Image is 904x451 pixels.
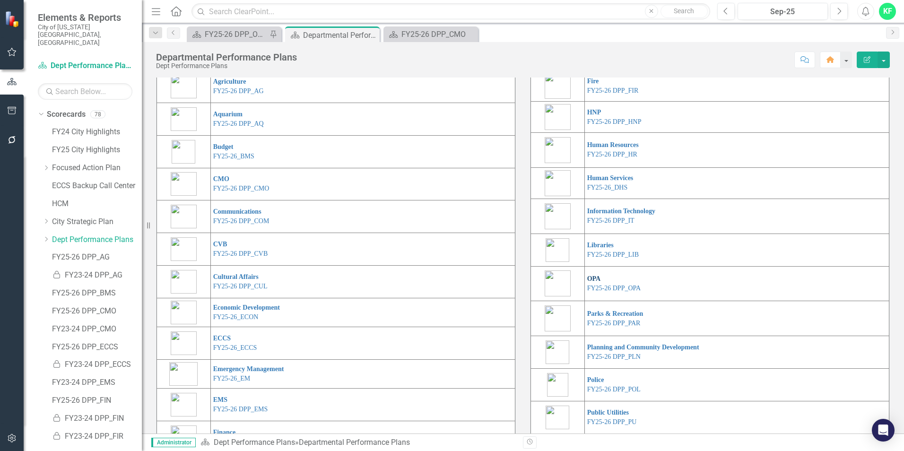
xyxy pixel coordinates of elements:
a: FY25-26 DPP_CUL [213,283,268,290]
a: FY25-26 DPP_COM [213,217,269,225]
a: Cultural Affairs [213,273,259,280]
a: Economic Development [213,304,280,311]
a: FY25-26 DPP_OPA [189,28,267,40]
a: Information Technology [587,208,655,215]
button: Sep-25 [738,3,828,20]
a: HNP [587,109,601,116]
a: FY25-26 DPP_LIB [587,251,639,258]
a: Dept Performance Plans [214,438,295,447]
a: Human Services [587,174,634,182]
a: Focused Action Plan [52,163,142,173]
div: Dept Performance Plans [156,62,297,69]
div: Departmental Performance Plans [303,29,377,41]
div: Departmental Performance Plans [299,438,410,447]
a: OPA [587,275,601,282]
a: Libraries [587,242,614,249]
a: FY25-26_DHS [587,184,628,191]
a: FY25-26 DPP_HNP [587,118,642,125]
img: Libraries.png [546,238,569,262]
a: Planning and Community Development [587,344,699,351]
span: Search [674,7,694,15]
img: Economic%20Development.png [171,301,197,324]
a: HCM [52,199,142,209]
a: FY25-26 DPP_CMO [52,306,142,317]
a: Aquarium [213,111,243,118]
a: Police [587,376,604,383]
div: Departmental Performance Plans [156,52,297,62]
a: FY25-26 DPP_CMO [213,185,269,192]
a: FY23-24 DPP_CMO [52,324,142,335]
img: Communications.png [171,205,197,228]
a: FY25-26 DPP_FIR [587,87,639,94]
a: FY25-26 DPP_CVB [213,250,268,257]
a: FY25-26 DPP_PAR [587,320,641,327]
a: FY25-26_BMS [213,153,254,160]
a: CMO [213,175,229,182]
a: Budget [213,143,234,150]
input: Search ClearPoint... [191,3,710,20]
img: Cultural%20Affairs.png [171,270,197,294]
a: EMS [213,396,227,403]
img: Housing%20&%20Neighborhood%20Preservation.png [545,104,571,130]
div: » [200,437,516,448]
a: FY23-24 DPP_FIR [52,431,142,442]
a: FY25-26 DPP_ECCS [52,342,142,353]
img: Finance.png [171,425,197,449]
a: FY25-26_EM [213,375,251,382]
a: Dept Performance Plans [52,234,142,245]
img: Parks%20&%20Recreation.png [545,305,571,331]
img: City%20Manager's%20Office.png [171,172,197,196]
a: FY25-26 DPP_IT [587,217,635,224]
img: Aquarium.png [171,107,197,131]
a: FY25-26 DPP_HR [587,151,637,158]
img: Police.png [547,373,568,397]
img: Emergency%20Communications%20&%20Citizen%20Services.png [171,331,197,355]
a: FY25-26 DPP_AG [213,87,264,95]
img: ClearPoint Strategy [5,11,21,27]
img: Human%20Resources.png [545,137,571,163]
a: FY25-26 DPP_BMS [52,288,142,299]
a: Finance [213,429,235,436]
a: Fire [587,78,599,85]
a: Parks & Recreation [587,310,643,317]
a: FY25-26_ECCS [213,344,257,351]
a: ECCS [213,335,231,342]
button: KF [879,3,896,20]
img: Convention%20&%20Visitors%20Bureau.png [171,237,197,261]
a: City Strategic Plan [52,217,142,227]
a: FY25-26 DPP_OPA [587,285,641,292]
div: Sep-25 [741,6,825,17]
img: Human%20Services.png [545,170,571,196]
button: Search [661,5,708,18]
img: Emergency%20Medical%20Services.png [171,393,197,416]
div: FY25-26 DPP_CMO [401,28,476,40]
a: FY25-26 DPP_PU [587,418,637,425]
img: Budget.png [172,140,195,164]
input: Search Below... [38,83,132,100]
a: FY23-24 DPP_FIN [52,413,142,424]
img: Planning%20&%20Community%20Development.png [546,340,569,364]
a: FY25 City Highlights [52,145,142,156]
a: FY24 City Highlights [52,127,142,138]
a: FY25-26 DPP_EMS [213,406,268,413]
a: FY25-26 DPP_AG [52,252,142,263]
a: Emergency Management [213,365,284,373]
div: FY25-26 DPP_OPA [205,28,267,40]
img: Public%20Utilities.png [546,406,569,429]
a: Dept Performance Plans [38,61,132,71]
span: Elements & Reports [38,12,132,23]
a: CVB [213,241,227,248]
a: FY23-24 DPP_EMS [52,377,142,388]
small: City of [US_STATE][GEOGRAPHIC_DATA], [GEOGRAPHIC_DATA] [38,23,132,46]
a: FY25-26_ECON [213,313,259,321]
a: FY25-26 DPP_PLN [587,353,641,360]
span: Administrator [151,438,196,447]
a: Public Utilities [587,409,629,416]
img: Fire.png [545,73,571,99]
a: Agriculture [213,78,246,85]
a: FY25-26 DPP_FIN [52,395,142,406]
a: Human Resources [587,141,639,148]
a: FY23-24 DPP_ECCS [52,359,142,370]
a: Scorecards [47,109,86,120]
